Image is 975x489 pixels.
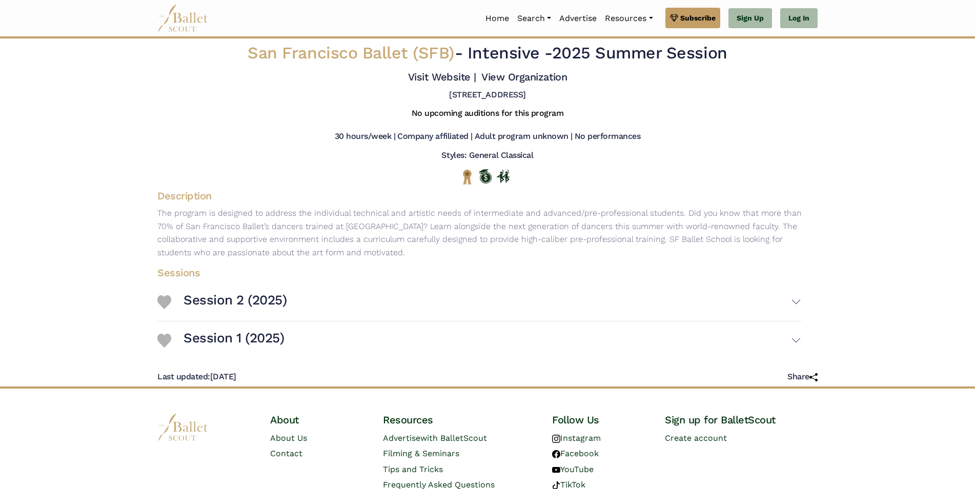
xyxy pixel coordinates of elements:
button: Session 2 (2025) [184,288,801,317]
a: Sign Up [728,8,772,29]
h4: About [270,413,367,426]
h5: Company affiliated | [397,131,472,142]
a: Instagram [552,433,601,443]
a: Visit Website | [408,71,476,83]
img: youtube logo [552,466,560,474]
a: Tips and Tricks [383,464,443,474]
a: Subscribe [665,8,720,28]
a: About Us [270,433,307,443]
h3: Session 1 (2025) [184,330,284,347]
img: instagram logo [552,435,560,443]
img: logo [157,413,209,441]
a: Log In [780,8,818,29]
h4: Follow Us [552,413,648,426]
img: National [461,169,474,185]
a: Resources [601,8,657,29]
a: Create account [665,433,727,443]
img: Heart [157,334,171,348]
button: Session 1 (2025) [184,325,801,355]
h5: No performances [575,131,641,142]
span: with BalletScout [420,433,487,443]
span: Last updated: [157,372,210,381]
h4: Sessions [149,266,809,279]
a: View Organization [481,71,567,83]
a: Contact [270,449,302,458]
h4: Sign up for BalletScout [665,413,818,426]
img: In Person [497,170,510,183]
h5: [STREET_ADDRESS] [449,90,525,100]
h5: No upcoming auditions for this program [412,108,564,119]
h3: Session 2 (2025) [184,292,287,309]
span: San Francisco Ballet (SFB) [248,43,455,63]
a: Filming & Seminars [383,449,459,458]
h5: Styles: General Classical [441,150,533,161]
h2: - 2025 Summer Session [214,43,761,64]
a: Advertisewith BalletScout [383,433,487,443]
a: Search [513,8,555,29]
p: The program is designed to address the individual technical and artistic needs of intermediate an... [149,207,826,259]
a: YouTube [552,464,594,474]
h4: Description [149,189,826,202]
img: Offers Scholarship [479,169,492,184]
h4: Resources [383,413,536,426]
h5: [DATE] [157,372,236,382]
h5: Share [787,372,818,382]
img: facebook logo [552,450,560,458]
span: Subscribe [680,12,716,24]
h5: Adult program unknown | [475,131,573,142]
a: Facebook [552,449,599,458]
a: Advertise [555,8,601,29]
a: Home [481,8,513,29]
img: Heart [157,295,171,309]
img: gem.svg [670,12,678,24]
h5: 30 hours/week | [335,131,396,142]
span: Intensive - [468,43,552,63]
